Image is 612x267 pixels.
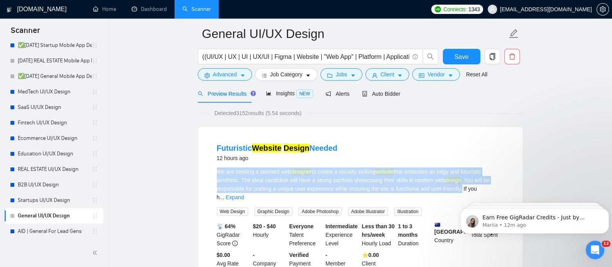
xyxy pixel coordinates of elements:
input: Search Freelance Jobs... [202,52,409,62]
li: B2B UI/UX Design [5,177,103,193]
span: Adobe Photoshop [298,207,341,216]
li: ✅7/17/25 Startup Mobile App Design [5,38,103,53]
a: B2B UI/UX Design [18,177,92,193]
span: info-circle [232,241,238,246]
div: We are seeking a talented web to create a visually striking that embodies an edgy and futuristic ... [217,167,504,202]
a: dashboardDashboard [132,6,167,12]
button: setting [597,3,609,16]
span: delete [505,53,519,60]
span: Connects: [443,5,466,14]
a: Startups UI/UX Design [18,193,92,208]
a: homeHome [93,6,116,12]
b: $20 - $40 [253,223,276,229]
span: Graphic Design [254,207,293,216]
li: Education UI/UX Design [5,146,103,162]
li: Startups UI/UX Design [5,193,103,208]
img: 🇦🇺 [435,222,440,227]
button: idcardVendorcaret-down [412,68,459,81]
span: info-circle [413,54,418,59]
a: Expand [226,194,244,200]
mark: designer [291,169,312,175]
span: edit [509,29,519,39]
span: caret-down [350,72,356,78]
iframe: Intercom notifications message [457,192,612,246]
a: Ecommerce UI/UX Design [18,131,92,146]
button: settingAdvancedcaret-down [198,68,252,81]
span: holder [92,104,98,110]
mark: website [375,169,393,175]
li: AID | General For Lead Gens [5,224,103,239]
b: ⭐️ 0.00 [362,252,379,258]
div: Experience Level [324,222,360,248]
span: caret-down [305,72,311,78]
span: Client [381,70,394,79]
span: setting [597,6,609,12]
span: search [198,91,203,96]
span: setting [204,72,210,78]
a: setting [597,6,609,12]
b: - [326,252,327,258]
li: 7/17/25 REAL ESTATE Mobile App Design [5,53,103,69]
button: userClientcaret-down [365,68,410,81]
li: General UI/UX Design [5,208,103,224]
b: Everyone [289,223,314,229]
a: General UI/UX Design [18,208,92,224]
span: caret-down [397,72,403,78]
span: Jobs [336,70,347,79]
span: search [423,53,438,60]
li: MedTech UI/UX Design [5,84,103,100]
li: Fintech UI/UX Design [5,115,103,131]
li: REAL ESTATE UI/UX Design [5,162,103,177]
div: Country [433,222,469,248]
li: Ecommerce UI/UX Design [5,131,103,146]
a: FuturisticWebsite DesignNeeded [217,144,338,152]
span: area-chart [266,91,271,96]
span: holder [92,151,98,157]
div: Duration [396,222,433,248]
a: ✅[DATE] Startup Mobile App Design [18,38,92,53]
span: Job Category [270,70,302,79]
span: holder [92,89,98,95]
li: ✅7/17/25 General Mobile App Design [5,69,103,84]
button: delete [504,49,520,64]
li: SaaS UI/UX Design [5,100,103,115]
span: Scanner [5,25,46,41]
span: holder [92,58,98,64]
b: Less than 30 hrs/week [362,223,395,238]
div: Hourly [251,222,288,248]
mark: Website [252,144,281,152]
span: holder [92,166,98,172]
a: MedTech UI/UX Design [18,84,92,100]
button: copy [485,49,500,64]
span: Illustration [394,207,422,216]
span: holder [92,42,98,48]
b: [GEOGRAPHIC_DATA] [434,222,492,235]
span: Save [454,52,468,62]
div: Tooltip anchor [250,90,257,97]
img: upwork-logo.png [435,6,441,12]
mark: Design [284,144,310,152]
div: 12 hours ago [217,153,338,163]
span: Vendor [427,70,444,79]
span: caret-down [240,72,245,78]
span: idcard [419,72,424,78]
span: Preview Results [198,91,254,97]
b: 1 to 3 months [398,223,418,238]
input: Scanner name... [202,24,507,43]
span: holder [92,135,98,141]
a: [DATE] REAL ESTATE Mobile App Design [18,53,92,69]
b: - [253,252,255,258]
a: SaaS UI/UX Design [18,100,92,115]
a: REAL ESTATE UI/UX Design [18,162,92,177]
span: holder [92,182,98,188]
span: Detected 3152 results (5.54 seconds) [209,109,307,117]
span: holder [92,120,98,126]
b: 📡 64% [217,223,236,229]
span: holder [92,228,98,234]
div: Talent Preference [288,222,324,248]
button: barsJob Categorycaret-down [255,68,317,81]
span: Auto Bidder [362,91,400,97]
img: logo [7,3,12,16]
